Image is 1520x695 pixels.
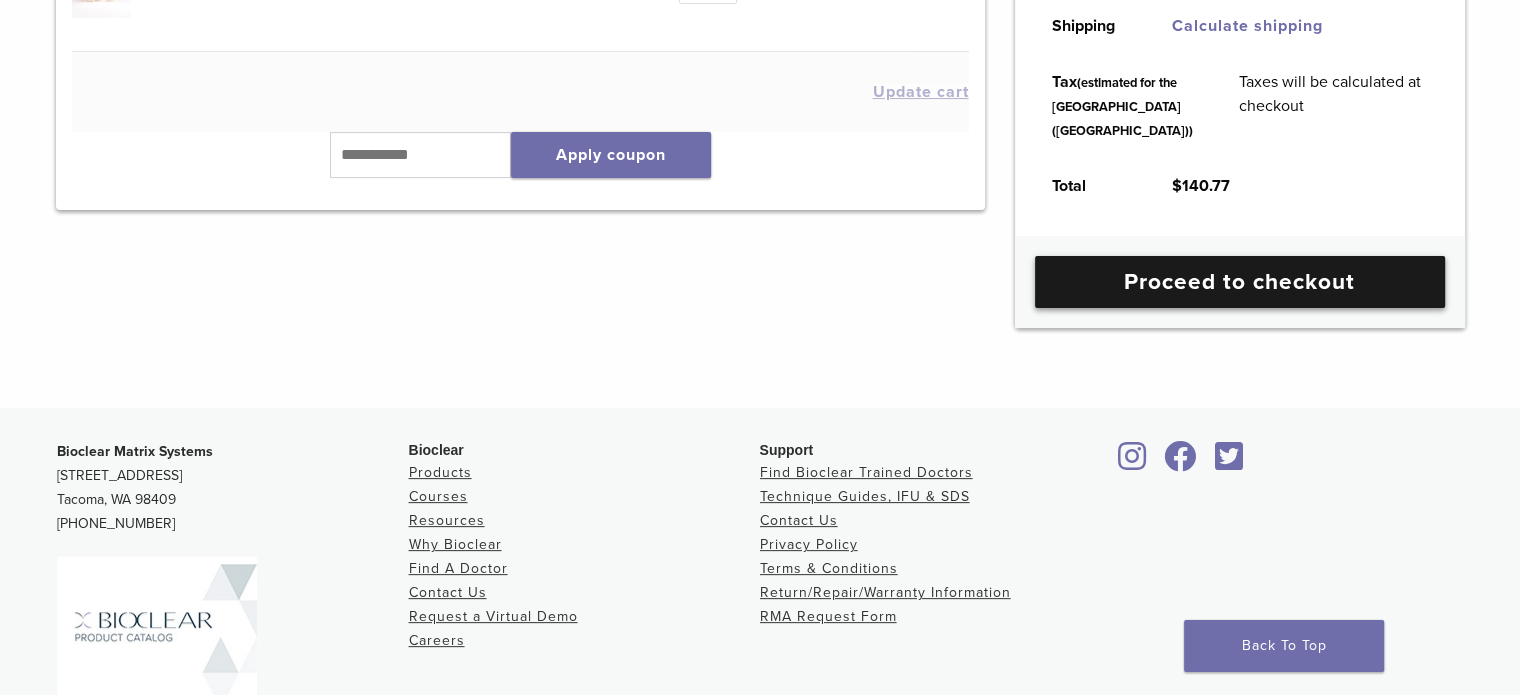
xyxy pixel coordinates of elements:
a: Bioclear [1112,453,1154,473]
a: Find Bioclear Trained Doctors [760,464,973,481]
a: Careers [409,632,465,649]
span: $ [1172,176,1182,196]
bdi: 140.77 [1172,176,1230,196]
a: Request a Virtual Demo [409,608,578,625]
a: Why Bioclear [409,536,502,553]
small: (estimated for the [GEOGRAPHIC_DATA] ([GEOGRAPHIC_DATA])) [1052,75,1193,139]
a: Bioclear [1208,453,1250,473]
a: Proceed to checkout [1035,256,1445,308]
a: Return/Repair/Warranty Information [760,584,1011,601]
span: Support [760,442,814,458]
button: Apply coupon [511,132,711,178]
a: Courses [409,488,468,505]
a: Bioclear [1158,453,1204,473]
a: Terms & Conditions [760,560,898,577]
a: Contact Us [760,512,838,529]
th: Tax [1030,54,1216,158]
a: Privacy Policy [760,536,858,553]
a: Back To Top [1184,620,1384,672]
button: Update cart [873,84,969,100]
p: [STREET_ADDRESS] Tacoma, WA 98409 [PHONE_NUMBER] [57,440,409,536]
a: Find A Doctor [409,560,508,577]
a: Contact Us [409,584,487,601]
a: Technique Guides, IFU & SDS [760,488,970,505]
td: Taxes will be calculated at checkout [1216,54,1450,158]
span: Bioclear [409,442,464,458]
a: Products [409,464,472,481]
th: Total [1030,158,1150,214]
a: Calculate shipping [1172,16,1323,36]
strong: Bioclear Matrix Systems [57,443,213,460]
a: RMA Request Form [760,608,897,625]
a: Resources [409,512,485,529]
